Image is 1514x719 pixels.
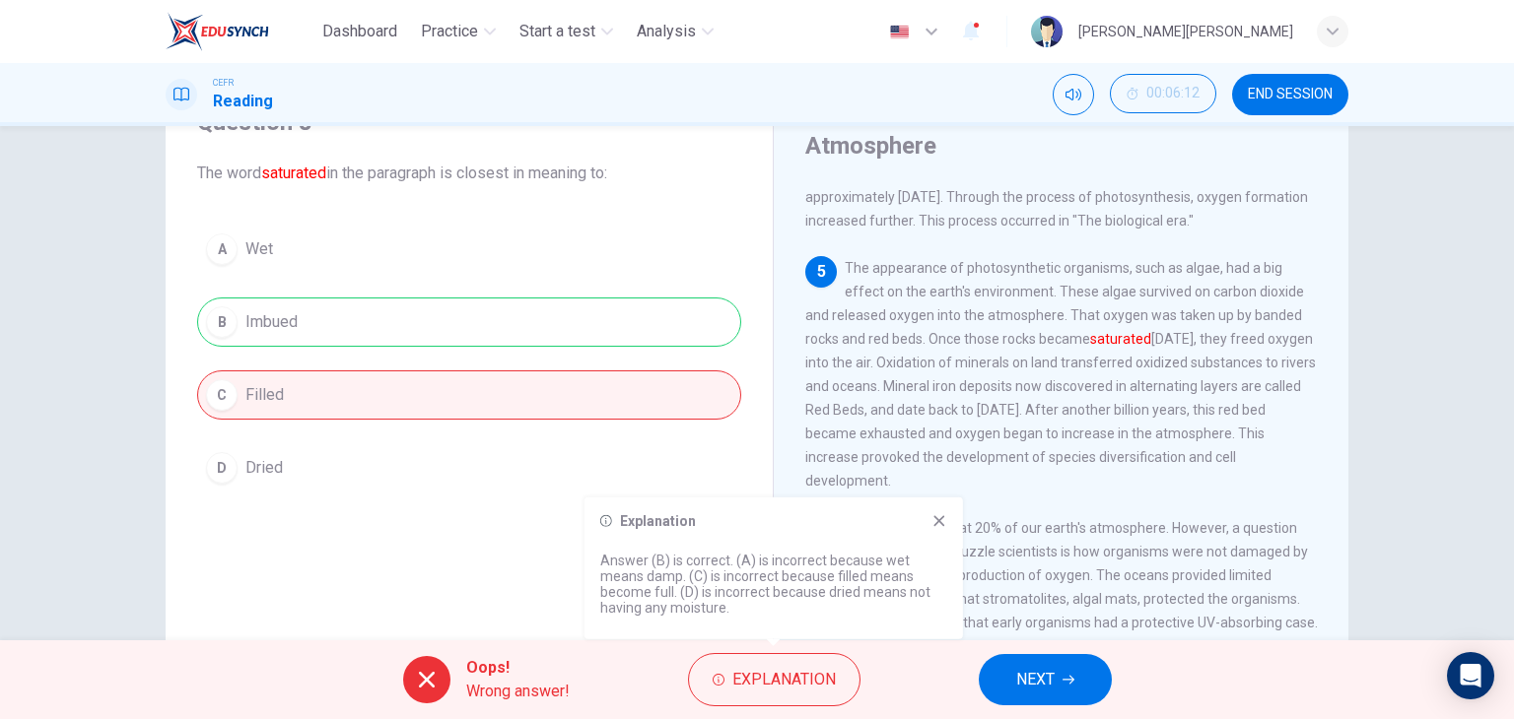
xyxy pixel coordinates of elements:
span: Oxygen now rests at 20% of our earth's atmosphere. However, a question that continues to puzzle s... [805,520,1318,654]
span: Oops! [466,656,570,680]
div: [PERSON_NAME][PERSON_NAME] [1078,20,1293,43]
div: Hide [1110,74,1216,115]
span: Analysis [637,20,696,43]
font: saturated [1090,331,1151,347]
h4: The Formation and Evolution of the Earth's Atmosphere [805,98,1312,162]
img: en [887,25,912,39]
p: Answer (B) is correct. (A) is incorrect because wet means damp. (C) is incorrect because filled m... [600,553,947,616]
span: Practice [421,20,478,43]
span: Explanation [732,666,836,693]
span: END SESSION [1248,87,1333,102]
span: Wrong answer! [466,680,570,703]
span: The appearance of photosynthetic organisms, such as algae, had a big effect on the earth's enviro... [805,260,1316,489]
font: saturated [261,163,326,182]
img: Profile picture [1031,16,1063,47]
img: EduSynch logo [166,12,269,51]
span: Dashboard [322,20,397,43]
span: NEXT [1016,666,1055,693]
h6: Explanation [620,513,696,529]
h1: Reading [213,90,273,113]
div: Mute [1053,74,1094,115]
span: The word in the paragraph is closest in meaning to: [197,162,741,185]
span: 00:06:12 [1146,86,1200,101]
span: Start a test [519,20,595,43]
div: Open Intercom Messenger [1447,652,1494,699]
div: 5 [805,256,837,288]
span: CEFR [213,76,234,90]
